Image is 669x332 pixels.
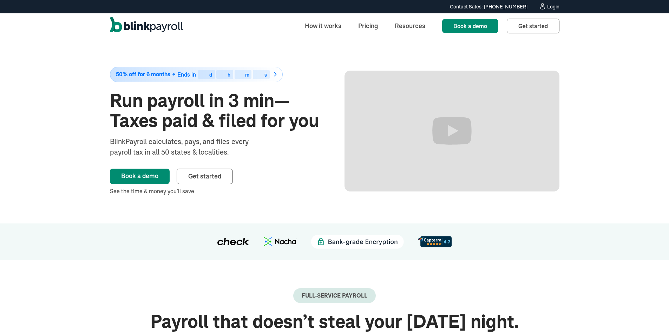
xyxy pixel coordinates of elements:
[110,136,267,157] div: BlinkPayroll calculates, pays, and files every payroll tax in all 50 states & localities.
[110,67,325,82] a: 50% off for 6 monthsEnds indhms
[547,4,559,9] div: Login
[302,292,367,299] div: Full-Service payroll
[116,71,170,77] span: 50% off for 6 months
[299,18,347,33] a: How it works
[110,187,325,195] div: See the time & money you’ll save
[518,22,548,30] span: Get started
[110,169,170,184] a: Book a demo
[188,172,221,180] span: Get started
[110,312,559,332] h2: Payroll that doesn’t steal your [DATE] night.
[450,3,527,11] div: Contact Sales: [PHONE_NUMBER]
[353,18,383,33] a: Pricing
[110,17,183,35] a: home
[453,22,487,30] span: Book a demo
[110,91,325,131] h1: Run payroll in 3 min—Taxes paid & filed for you
[507,19,559,33] a: Get started
[177,169,233,184] a: Get started
[177,71,196,78] span: Ends in
[539,3,559,11] a: Login
[345,71,559,191] iframe: Run Payroll in 3 min with BlinkPayroll
[209,72,212,77] div: d
[245,72,249,77] div: m
[228,72,230,77] div: h
[418,236,452,247] img: d56c0860-961d-46a8-819e-eda1494028f8.svg
[389,18,431,33] a: Resources
[442,19,498,33] a: Book a demo
[264,72,267,77] div: s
